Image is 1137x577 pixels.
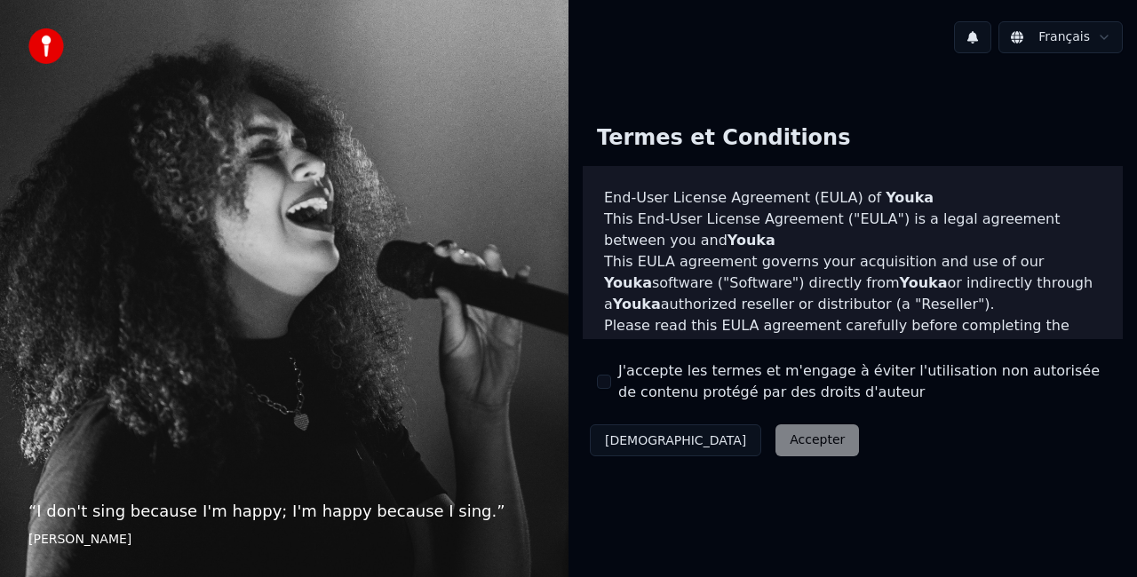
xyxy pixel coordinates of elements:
span: Youka [604,274,652,291]
span: Youka [900,274,948,291]
span: Youka [728,232,775,249]
label: J'accepte les termes et m'engage à éviter l'utilisation non autorisée de contenu protégé par des ... [618,360,1109,403]
p: This EULA agreement governs your acquisition and use of our software ("Software") directly from o... [604,251,1101,315]
p: This End-User License Agreement ("EULA") is a legal agreement between you and [604,209,1101,251]
button: [DEMOGRAPHIC_DATA] [590,424,761,456]
div: Termes et Conditions [583,110,864,167]
p: Please read this EULA agreement carefully before completing the installation process and using th... [604,315,1101,400]
span: Youka [886,189,934,206]
span: Youka [613,296,661,312]
footer: [PERSON_NAME] [28,531,540,549]
p: “ I don't sing because I'm happy; I'm happy because I sing. ” [28,499,540,524]
img: youka [28,28,64,64]
span: Youka [848,338,896,355]
h3: End-User License Agreement (EULA) of [604,187,1101,209]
